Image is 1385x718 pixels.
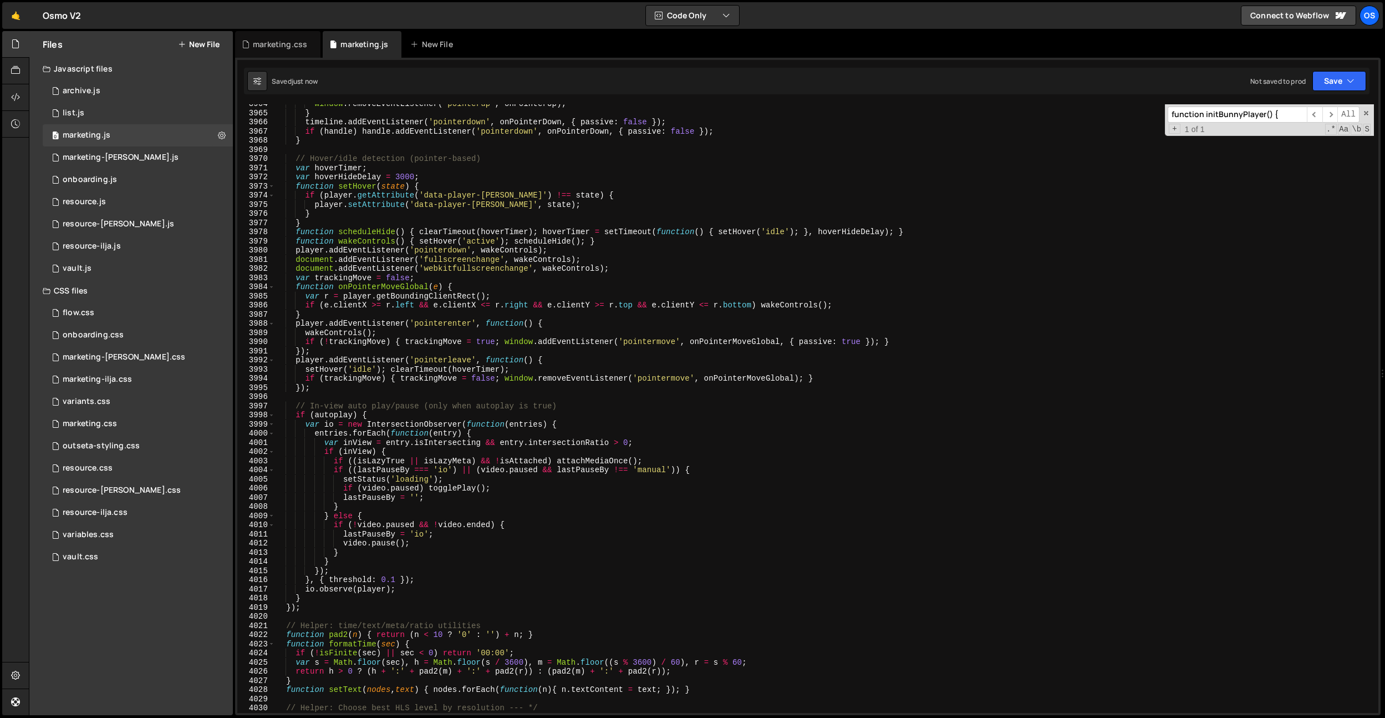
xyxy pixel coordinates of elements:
[63,463,113,473] div: resource.css
[237,282,275,292] div: 3984
[237,429,275,438] div: 4000
[237,539,275,548] div: 4012
[63,508,128,518] div: resource-ilja.css
[237,136,275,145] div: 3968
[646,6,739,26] button: Code Only
[292,77,318,86] div: just now
[63,375,132,385] div: marketing-ilja.css
[43,302,233,324] div: 16596/47552.css
[237,567,275,576] div: 4015
[237,191,275,200] div: 3974
[63,241,121,251] div: resource-ilja.js
[237,173,275,182] div: 3972
[237,402,275,411] div: 3997
[410,39,457,50] div: New File
[29,58,233,80] div: Javascript files
[237,530,275,539] div: 4011
[43,235,233,257] div: 16596/46195.js
[2,2,29,29] a: 🤙
[63,397,110,407] div: variants.css
[237,640,275,649] div: 4023
[237,502,275,512] div: 4008
[237,392,275,402] div: 3996
[237,585,275,594] div: 4017
[1180,125,1209,134] span: 1 of 1
[237,264,275,274] div: 3982
[237,411,275,420] div: 3998
[63,86,100,96] div: archive.js
[63,486,181,495] div: resource-[PERSON_NAME].css
[43,146,233,169] div: 16596/45424.js
[43,102,233,124] div: 16596/45151.js
[43,324,233,346] div: 16596/48093.css
[1325,124,1337,135] span: RegExp Search
[1337,107,1359,123] span: Alt-Enter
[43,524,233,546] div: 16596/45154.css
[237,237,275,246] div: 3979
[43,80,233,102] div: 16596/46210.js
[237,548,275,558] div: 4013
[1169,124,1180,134] span: Toggle Replace mode
[237,475,275,484] div: 4005
[237,301,275,310] div: 3986
[237,512,275,521] div: 4009
[1338,124,1350,135] span: CaseSensitive Search
[43,457,233,479] div: 16596/46199.css
[237,557,275,567] div: 4014
[237,347,275,356] div: 3991
[253,39,307,50] div: marketing.css
[237,630,275,640] div: 4022
[237,200,275,210] div: 3975
[43,169,233,191] div: 16596/48092.js
[237,447,275,457] div: 4002
[237,99,275,109] div: 3964
[237,612,275,621] div: 4020
[43,191,233,213] div: 16596/46183.js
[63,308,94,318] div: flow.css
[237,649,275,658] div: 4024
[63,219,174,229] div: resource-[PERSON_NAME].js
[1168,107,1307,123] input: Search for
[237,219,275,228] div: 3977
[43,502,233,524] div: 16596/46198.css
[237,695,275,704] div: 4029
[43,435,233,457] div: 16596/45156.css
[63,153,179,163] div: marketing-[PERSON_NAME].js
[1312,71,1366,91] button: Save
[237,292,275,301] div: 3985
[237,209,275,219] div: 3976
[237,118,275,127] div: 3966
[237,658,275,668] div: 4025
[272,77,318,86] div: Saved
[237,310,275,320] div: 3987
[237,685,275,695] div: 4028
[43,9,81,22] div: Osmo V2
[43,546,233,568] div: 16596/45153.css
[237,676,275,686] div: 4027
[237,127,275,136] div: 3967
[63,197,106,207] div: resource.js
[63,264,91,274] div: vault.js
[63,108,84,118] div: list.js
[237,383,275,393] div: 3995
[237,255,275,265] div: 3981
[237,667,275,676] div: 4026
[63,175,117,185] div: onboarding.js
[63,530,114,540] div: variables.css
[237,603,275,613] div: 4019
[340,39,388,50] div: marketing.js
[63,419,117,429] div: marketing.css
[237,319,275,328] div: 3988
[237,457,275,466] div: 4003
[43,124,233,146] div: 16596/45422.js
[43,368,233,391] div: 16596/47731.css
[1359,6,1379,26] a: Os
[237,182,275,191] div: 3973
[63,552,98,562] div: vault.css
[43,257,233,280] div: 16596/45133.js
[63,130,110,140] div: marketing.js
[237,337,275,347] div: 3990
[63,352,185,362] div: marketing-[PERSON_NAME].css
[43,413,233,435] div: 16596/45446.css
